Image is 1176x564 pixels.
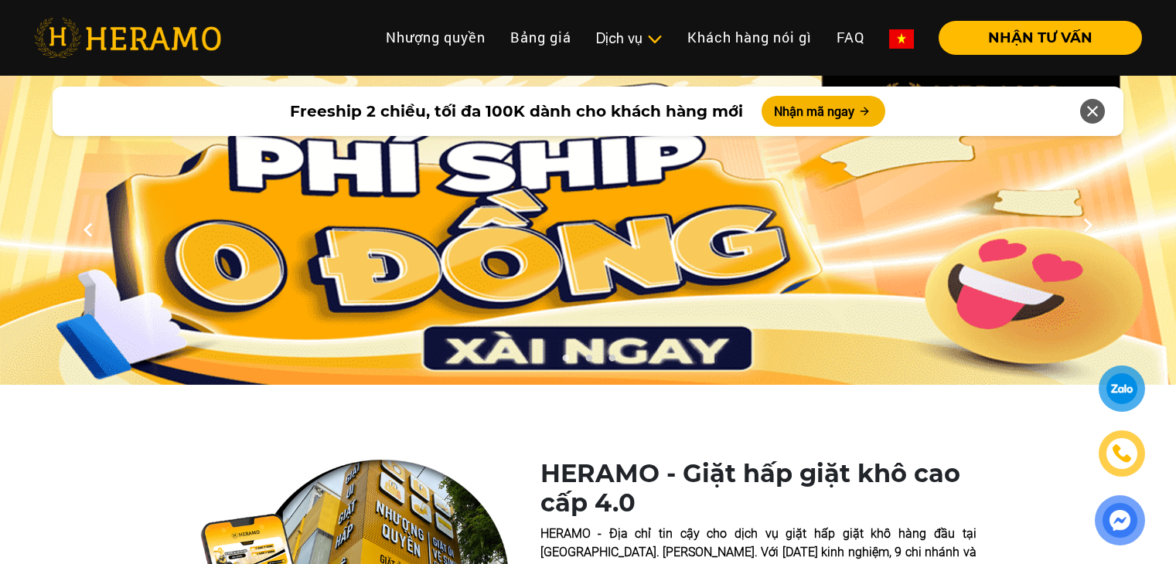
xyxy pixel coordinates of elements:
[939,21,1142,55] button: NHẬN TƯ VẤN
[1100,432,1143,474] a: phone-icon
[581,354,596,369] button: 2
[540,459,977,518] h1: HERAMO - Giặt hấp giặt khô cao cấp 4.0
[596,28,663,49] div: Dịch vụ
[762,96,885,127] button: Nhận mã ngay
[646,32,663,47] img: subToggleIcon
[604,354,619,369] button: 3
[290,100,743,123] span: Freeship 2 chiều, tối đa 100K dành cho khách hàng mới
[34,18,221,58] img: heramo-logo.png
[557,354,573,369] button: 1
[824,21,877,54] a: FAQ
[675,21,824,54] a: Khách hàng nói gì
[373,21,498,54] a: Nhượng quyền
[1112,443,1133,464] img: phone-icon
[926,31,1142,45] a: NHẬN TƯ VẤN
[498,21,584,54] a: Bảng giá
[889,29,914,49] img: vn-flag.png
